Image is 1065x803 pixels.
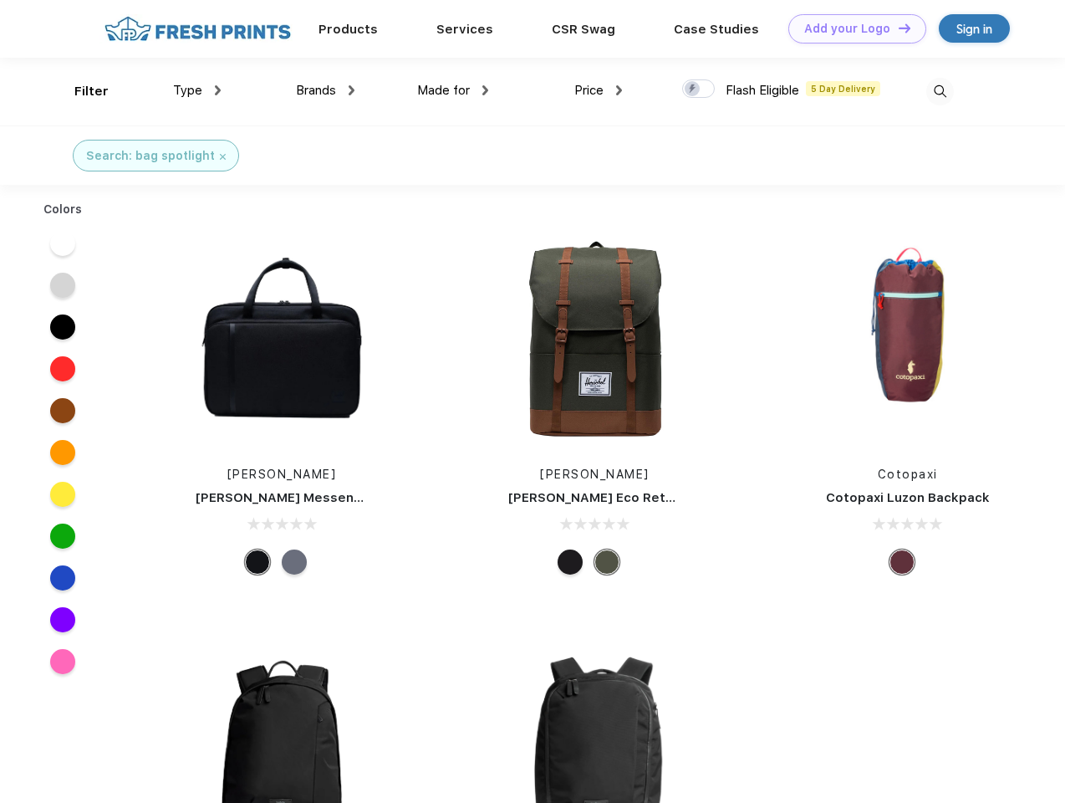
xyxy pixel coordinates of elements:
[86,147,215,165] div: Search: bag spotlight
[926,78,954,105] img: desktop_search.svg
[939,14,1010,43] a: Sign in
[220,154,226,160] img: filter_cancel.svg
[826,490,990,505] a: Cotopaxi Luzon Backpack
[726,83,799,98] span: Flash Eligible
[806,81,880,96] span: 5 Day Delivery
[804,22,890,36] div: Add your Logo
[31,201,95,218] div: Colors
[74,82,109,101] div: Filter
[956,19,992,38] div: Sign in
[196,490,376,505] a: [PERSON_NAME] Messenger
[540,468,650,481] a: [PERSON_NAME]
[594,550,619,575] div: Forest
[296,83,336,98] span: Brands
[282,550,307,575] div: Raven Crosshatch
[574,83,604,98] span: Price
[215,85,221,95] img: dropdown.png
[483,227,706,449] img: func=resize&h=266
[878,468,938,481] a: Cotopaxi
[417,83,470,98] span: Made for
[173,83,202,98] span: Type
[899,23,910,33] img: DT
[889,550,915,575] div: Surprise
[508,490,850,505] a: [PERSON_NAME] Eco Retreat 15" Computer Backpack
[227,468,337,481] a: [PERSON_NAME]
[99,14,296,43] img: fo%20logo%202.webp
[616,85,622,95] img: dropdown.png
[171,227,393,449] img: func=resize&h=266
[318,22,378,37] a: Products
[349,85,354,95] img: dropdown.png
[482,85,488,95] img: dropdown.png
[797,227,1019,449] img: func=resize&h=266
[558,550,583,575] div: Black
[245,550,270,575] div: Black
